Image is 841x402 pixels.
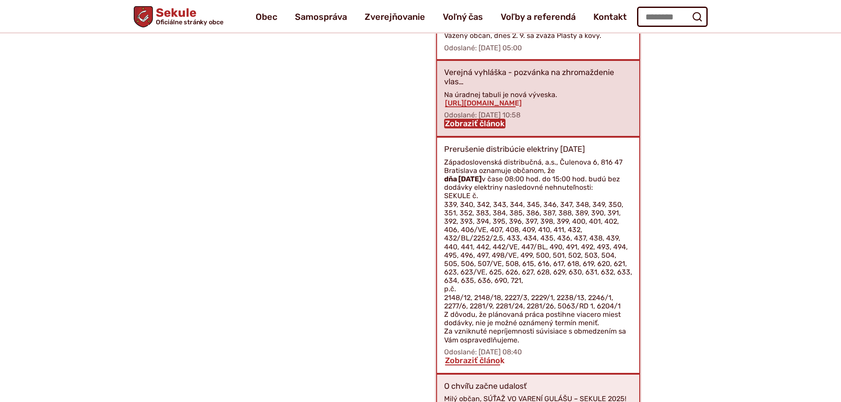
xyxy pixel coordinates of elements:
[444,68,632,87] p: Verejná vyhláška - pozvánka na zhromaždenie vlas…
[501,4,576,29] a: Voľby a referendá
[365,4,425,29] a: Zverejňovanie
[444,119,505,128] a: Zobraziť článok
[444,44,632,52] p: Odoslané: [DATE] 05:00
[155,19,223,25] span: Oficiálne stránky obce
[444,111,632,119] p: Odoslané: [DATE] 10:58
[444,158,632,175] p: Západoslovenská distribučná, a.s., Čulenova 6, 816 47 Bratislava oznamuje občanom, že
[256,4,277,29] a: Obec
[444,192,632,200] p: SEKULE č.
[444,293,632,310] p: 2148/12, 2148/18, 2227/3, 2229/1, 2238/13, 2246/1, 2277/6, 2281/9, 2281/24, 2281/26, 5063/RD 1, 6...
[444,31,632,40] div: Vážený občan, dnes 2. 9. sa zváža Plasty a kovy.
[444,382,527,391] p: O chvíľu začne udalosť
[444,90,632,107] div: Na úradnej tabuli je nová výveska.
[444,200,632,285] p: 339, 340, 342, 343, 344, 345, 346, 347, 348, 349, 350, 351, 352, 383, 384, 385, 386, 387, 388, 38...
[444,356,505,365] a: Zobraziť článok
[444,327,632,344] p: Za vzniknuté nepríjemnosti súvisiace s obmedzením sa Vám ospravedlňujeme.
[444,99,523,107] a: [URL][DOMAIN_NAME]
[444,348,632,356] p: Odoslané: [DATE] 08:40
[444,175,632,192] p: v čase 08:00 hod. do 15:00 hod. budú bez dodávky elektriny nasledovné nehnuteľnosti:
[134,6,223,27] a: Logo Sekule, prejsť na domovskú stránku.
[444,175,482,183] strong: dňa [DATE]
[153,7,223,26] span: Sekule
[444,285,632,293] p: p.č.
[593,4,627,29] a: Kontakt
[444,145,585,154] p: Prerušenie distribúcie elektriny [DATE]
[444,310,632,327] p: Z dôvodu, že plánovaná práca postihne viacero miest dodávky, nie je možné oznámený termín meniť.
[134,6,153,27] img: Prejsť na domovskú stránku
[443,4,483,29] a: Voľný čas
[295,4,347,29] a: Samospráva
